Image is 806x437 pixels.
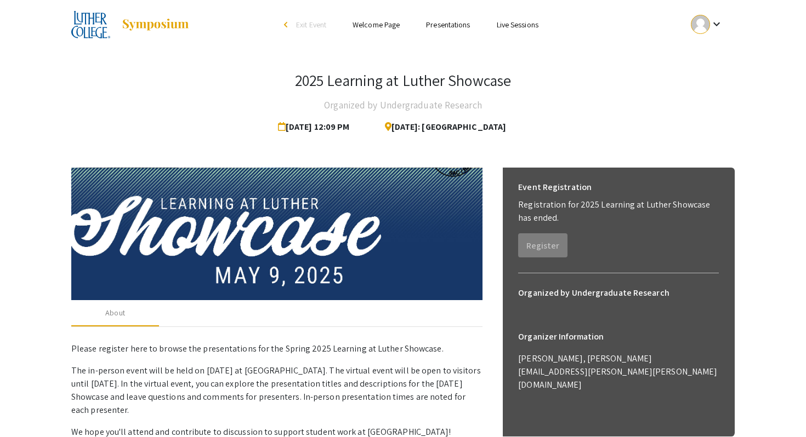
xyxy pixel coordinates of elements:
a: 2025 Learning at Luther Showcase [71,11,190,38]
p: Registration for 2025 Learning at Luther Showcase has ended. [518,198,719,225]
img: 60c619f7-19dc-48fa-b63a-77a191a8040c.jpg [71,168,483,300]
iframe: Chat [8,388,47,429]
span: [DATE] 12:09 PM [278,116,354,138]
mat-icon: Expand account dropdown [710,18,723,31]
p: [PERSON_NAME], [PERSON_NAME][EMAIL_ADDRESS][PERSON_NAME][PERSON_NAME][DOMAIN_NAME] [518,352,719,392]
span: Exit Event [296,20,326,30]
img: 2025 Learning at Luther Showcase [71,11,110,38]
a: Live Sessions [497,20,538,30]
span: [DATE]: [GEOGRAPHIC_DATA] [376,116,507,138]
button: Register [518,233,567,257]
div: About [105,307,125,319]
h6: Organizer Information [518,326,719,348]
p: The in-person event will be held on [DATE] at [GEOGRAPHIC_DATA]. The virtual event will be open t... [71,364,483,417]
h6: Event Registration [518,176,592,198]
p: Please register here to browse the presentations for the Spring 2025 Learning at Luther Showcase. [71,342,483,355]
h4: Organized by Undergraduate Research [324,94,482,116]
h6: Organized by Undergraduate Research [518,282,719,304]
div: arrow_back_ios [284,21,291,28]
h3: 2025 Learning at Luther Showcase [295,71,511,90]
a: Welcome Page [353,20,400,30]
img: Symposium by ForagerOne [121,18,190,31]
a: Presentations [426,20,470,30]
button: Expand account dropdown [679,12,735,37]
